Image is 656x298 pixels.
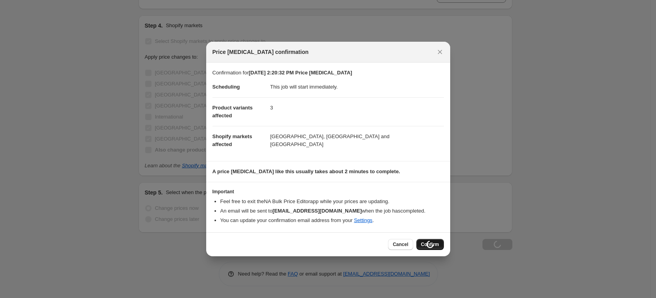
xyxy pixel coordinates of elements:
[270,97,444,118] dd: 3
[249,70,352,76] b: [DATE] 2:20:32 PM Price [MEDICAL_DATA]
[434,46,445,57] button: Close
[213,69,444,77] p: Confirmation for
[213,105,253,118] span: Product variants affected
[220,217,444,224] li: You can update your confirmation email address from your .
[388,239,413,250] button: Cancel
[213,189,444,195] h3: Important
[270,126,444,155] dd: [GEOGRAPHIC_DATA], [GEOGRAPHIC_DATA] and [GEOGRAPHIC_DATA]
[354,217,372,223] a: Settings
[220,207,444,215] li: An email will be sent to when the job has completed .
[213,48,309,56] span: Price [MEDICAL_DATA] confirmation
[393,241,408,248] span: Cancel
[220,198,444,205] li: Feel free to exit the NA Bulk Price Editor app while your prices are updating.
[270,77,444,97] dd: This job will start immediately.
[272,208,362,214] b: [EMAIL_ADDRESS][DOMAIN_NAME]
[213,133,252,147] span: Shopify markets affected
[213,168,400,174] b: A price [MEDICAL_DATA] like this usually takes about 2 minutes to complete.
[213,84,240,90] span: Scheduling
